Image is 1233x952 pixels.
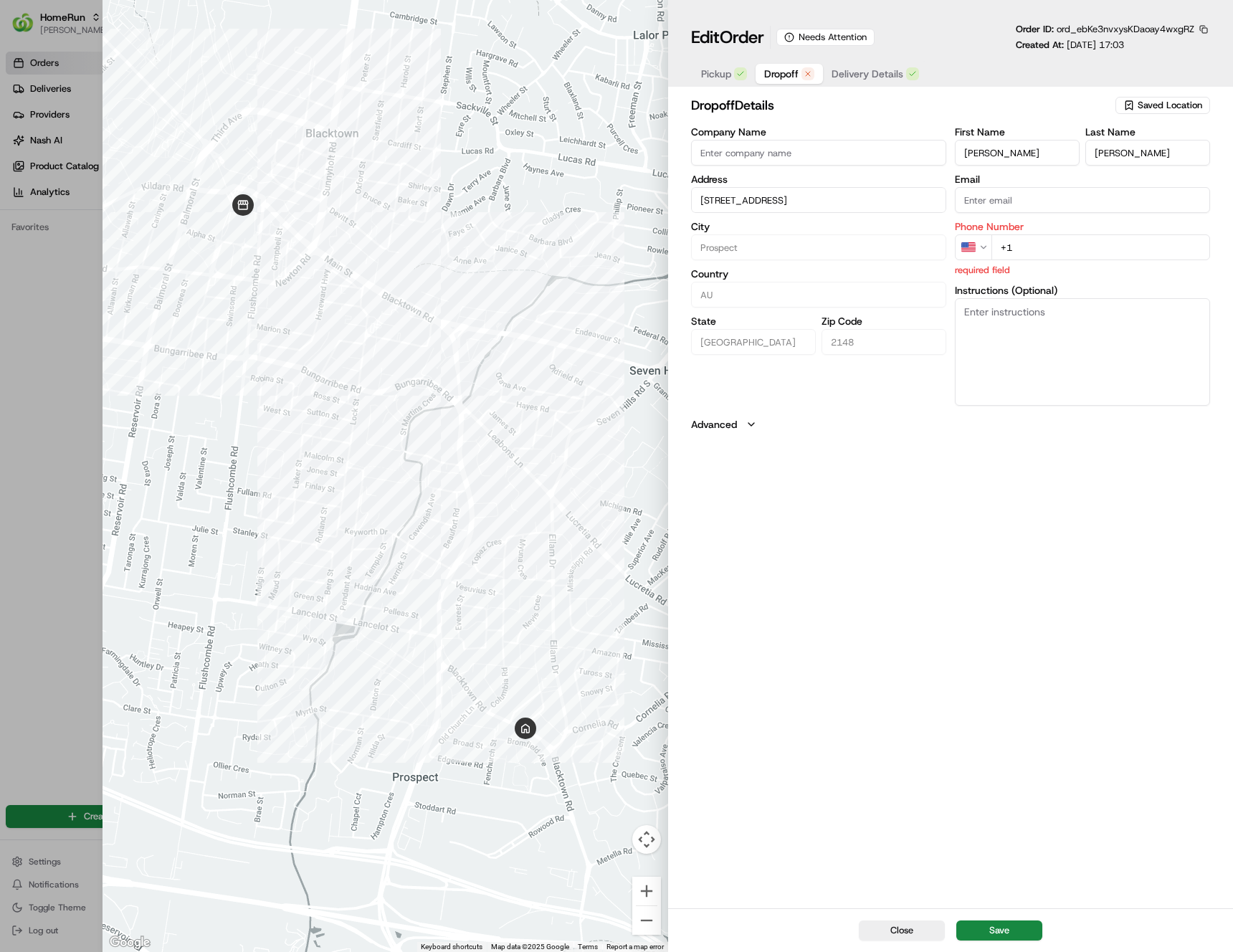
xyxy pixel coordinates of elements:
img: Nash [14,14,43,43]
span: [DATE] 17:03 [1067,39,1124,51]
label: Company Name [691,127,946,137]
label: Address [691,174,946,184]
input: Enter country [691,282,946,308]
button: Close [859,920,945,941]
h2: dropoff Details [691,95,1113,115]
label: Zip Code [822,316,946,326]
input: Enter email [955,187,1210,213]
div: We're available if you need us! [49,151,181,163]
button: Zoom in [632,877,661,905]
span: Knowledge Base [29,208,110,222]
a: Open this area in Google Maps (opens a new window) [106,933,153,952]
img: Google [106,933,153,952]
button: Start new chat [244,141,261,158]
input: Enter state [691,329,816,355]
input: Enter company name [691,140,946,166]
input: Enter last name [1085,140,1210,166]
label: City [691,222,946,232]
p: Created At: [1016,39,1124,52]
button: Zoom out [632,906,661,935]
input: Enter first name [955,140,1080,166]
p: Welcome 👋 [14,57,261,80]
span: Order [720,26,764,49]
p: Order ID: [1016,23,1194,36]
div: 💻 [121,209,133,221]
img: 1736555255976-a54dd68f-1ca7-489b-9aae-adbdc363a1c4 [14,137,40,163]
input: Enter zip code [822,329,946,355]
label: Email [955,174,1210,184]
input: Enter phone number [991,234,1210,260]
input: 2 Leura Pl, Prospect NSW 2148, Australia [691,187,946,213]
span: Map data ©2025 Google [491,943,569,951]
input: Enter city [691,234,946,260]
span: Dropoff [764,67,799,81]
button: Keyboard shortcuts [421,942,482,952]
div: 📗 [14,209,26,221]
label: Instructions (Optional) [955,285,1210,295]
a: Powered byPylon [101,242,173,254]
span: Delivery Details [832,67,903,81]
label: Advanced [691,417,737,432]
a: 💻API Documentation [115,202,236,228]
label: First Name [955,127,1080,137]
span: ord_ebKe3nvxysKDaoay4wxgRZ [1057,23,1194,35]
span: API Documentation [135,208,230,222]
div: Start new chat [49,137,235,151]
span: Pylon [143,243,173,254]
span: Saved Location [1138,99,1202,112]
label: Country [691,269,946,279]
button: Save [956,920,1042,941]
input: Clear [37,92,237,108]
h1: Edit [691,26,764,49]
button: Map camera controls [632,825,661,854]
label: State [691,316,816,326]
p: required field [955,263,1210,277]
a: 📗Knowledge Base [9,202,115,228]
span: Pickup [701,67,731,81]
label: Phone Number [955,222,1210,232]
button: Saved Location [1115,95,1210,115]
label: Last Name [1085,127,1210,137]
a: Report a map error [606,943,664,951]
button: Advanced [691,417,1210,432]
a: Terms [578,943,598,951]
div: Needs Attention [776,29,875,46]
